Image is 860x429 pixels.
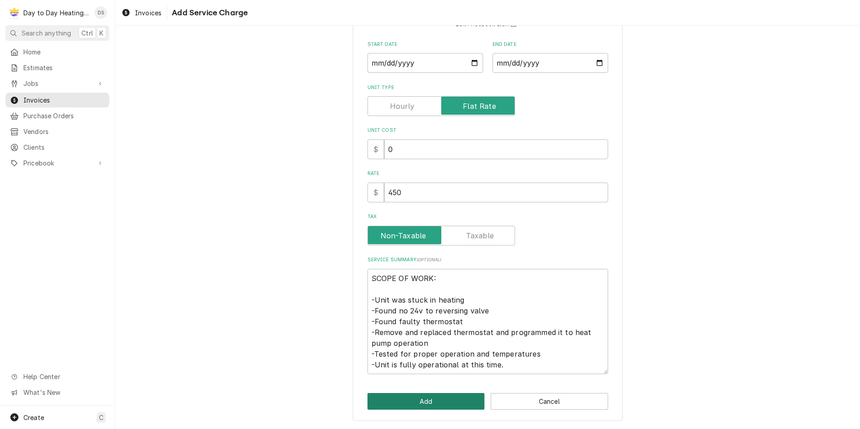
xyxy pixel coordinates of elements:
[23,79,91,88] span: Jobs
[367,127,608,159] div: Unit Cost
[367,256,608,374] div: Service Summary
[8,6,21,19] div: D
[169,7,248,19] span: Add Service Charge
[81,28,93,38] span: Ctrl
[367,41,483,48] label: Start Date
[23,63,105,72] span: Estimates
[5,45,109,59] a: Home
[94,6,107,19] div: DS
[5,385,109,400] a: Go to What's New
[23,372,104,381] span: Help Center
[23,414,44,421] span: Create
[23,127,105,136] span: Vendors
[367,170,608,202] div: [object Object]
[23,143,105,152] span: Clients
[493,41,608,73] div: End Date
[23,111,105,121] span: Purchase Orders
[23,95,105,105] span: Invoices
[367,53,483,73] input: yyyy-mm-dd
[367,127,608,134] label: Unit Cost
[367,256,608,264] label: Service Summary
[118,5,165,20] a: Invoices
[23,47,105,57] span: Home
[23,388,104,397] span: What's New
[367,41,483,73] div: Start Date
[5,25,109,41] button: Search anythingCtrlK
[23,158,91,168] span: Pricebook
[367,170,608,177] label: Rate
[367,393,608,410] div: Button Group Row
[367,84,608,91] label: Unit Type
[94,6,107,19] div: David Silvestre's Avatar
[491,393,608,410] button: Cancel
[493,53,608,73] input: yyyy-mm-dd
[5,369,109,384] a: Go to Help Center
[417,257,442,262] span: ( optional )
[99,28,103,38] span: K
[5,93,109,107] a: Invoices
[23,8,90,18] div: Day to Day Heating and Cooling
[367,213,608,245] div: Tax
[367,269,608,374] textarea: SCOPE OF WORK: -Unit was stuck in heating -Found no 24v to reversing valve -Found faulty thermost...
[5,156,109,170] a: Go to Pricebook
[367,213,608,220] label: Tax
[367,84,608,116] div: Unit Type
[367,393,608,410] div: Button Group
[135,8,161,18] span: Invoices
[5,60,109,75] a: Estimates
[367,183,384,202] div: $
[367,139,384,159] div: $
[8,6,21,19] div: Day to Day Heating and Cooling's Avatar
[22,28,71,38] span: Search anything
[367,393,485,410] button: Add
[5,108,109,123] a: Purchase Orders
[5,76,109,91] a: Go to Jobs
[99,413,103,422] span: C
[493,41,608,48] label: End Date
[5,140,109,155] a: Clients
[5,124,109,139] a: Vendors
